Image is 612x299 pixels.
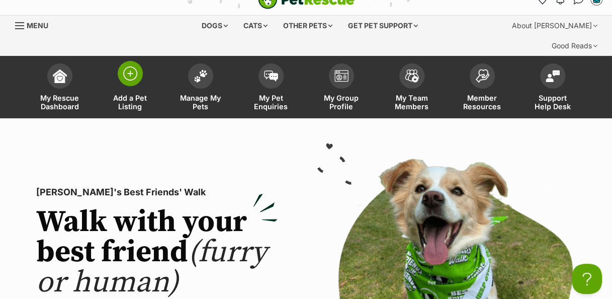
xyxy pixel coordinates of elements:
[27,21,48,30] span: Menu
[25,58,95,118] a: My Rescue Dashboard
[319,94,364,111] span: My Group Profile
[248,94,294,111] span: My Pet Enquiries
[123,66,137,81] img: add-pet-listing-icon-0afa8454b4691262ce3f59096e99ab1cd57d4a30225e0717b998d2c9b9846f56.svg
[15,16,55,34] a: Menu
[108,94,153,111] span: Add a Pet Listing
[460,94,505,111] span: Member Resources
[530,94,575,111] span: Support Help Desk
[37,94,82,111] span: My Rescue Dashboard
[178,94,223,111] span: Manage My Pets
[389,94,434,111] span: My Team Members
[572,264,602,294] iframe: Help Scout Beacon - Open
[53,69,67,83] img: dashboard-icon-eb2f2d2d3e046f16d808141f083e7271f6b2e854fb5c12c21221c1fb7104beca.svg
[195,16,235,36] div: Dogs
[447,58,517,118] a: Member Resources
[264,70,278,82] img: pet-enquiries-icon-7e3ad2cf08bfb03b45e93fb7055b45f3efa6380592205ae92323e6603595dc1f.svg
[341,16,425,36] div: Get pet support
[236,16,275,36] div: Cats
[505,16,604,36] div: About [PERSON_NAME]
[405,69,419,83] img: team-members-icon-5396bd8760b3fe7c0b43da4ab00e1e3bb1a5d9ba89233759b79545d2d3fc5d0d.svg
[334,70,348,82] img: group-profile-icon-3fa3cf56718a62981997c0bc7e787c4b2cf8bcc04b72c1350f741eb67cf2f40e.svg
[306,58,377,118] a: My Group Profile
[377,58,447,118] a: My Team Members
[95,58,165,118] a: Add a Pet Listing
[545,36,604,56] div: Good Reads
[165,58,236,118] a: Manage My Pets
[236,58,306,118] a: My Pet Enquiries
[36,185,278,199] p: [PERSON_NAME]'s Best Friends' Walk
[475,69,489,83] img: member-resources-icon-8e73f808a243e03378d46382f2149f9095a855e16c252ad45f914b54edf8863c.svg
[276,16,339,36] div: Other pets
[517,58,588,118] a: Support Help Desk
[194,69,208,83] img: manage-my-pets-icon-02211641906a0b7f246fdf0571729dbe1e7629f14944591b6c1af311fb30b64b.svg
[36,207,278,298] h2: Walk with your best friend
[546,70,560,82] img: help-desk-icon-fdf02630f3aa405de69fd3d07c3f3aa587a6932b1a1747fa1d2bba05be0121f9.svg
